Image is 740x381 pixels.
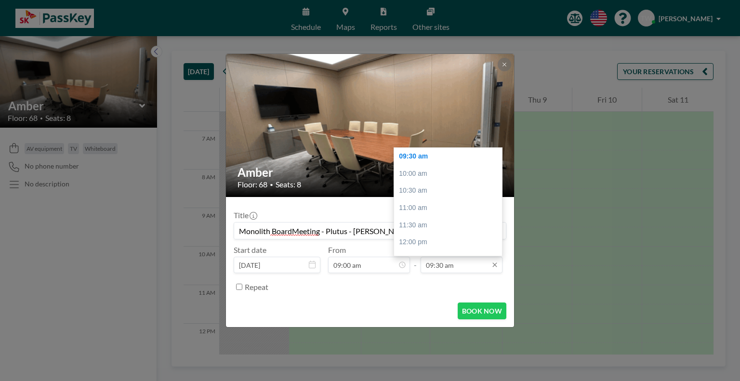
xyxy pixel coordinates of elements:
input: Tony's reservation [234,223,506,239]
span: Floor: 68 [238,180,267,189]
div: 12:00 pm [394,234,507,251]
div: 12:30 pm [394,251,507,268]
div: 11:00 am [394,199,507,217]
div: 10:00 am [394,165,507,183]
button: BOOK NOW [458,302,506,319]
div: 10:30 am [394,182,507,199]
img: 537.gif [226,37,515,213]
label: Repeat [245,282,268,292]
label: Title [234,210,256,220]
span: - [414,249,417,270]
label: Start date [234,245,266,255]
div: 09:30 am [394,148,507,165]
span: • [270,181,273,188]
div: 11:30 am [394,217,507,234]
label: From [328,245,346,255]
span: Seats: 8 [276,180,301,189]
h2: Amber [238,165,503,180]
